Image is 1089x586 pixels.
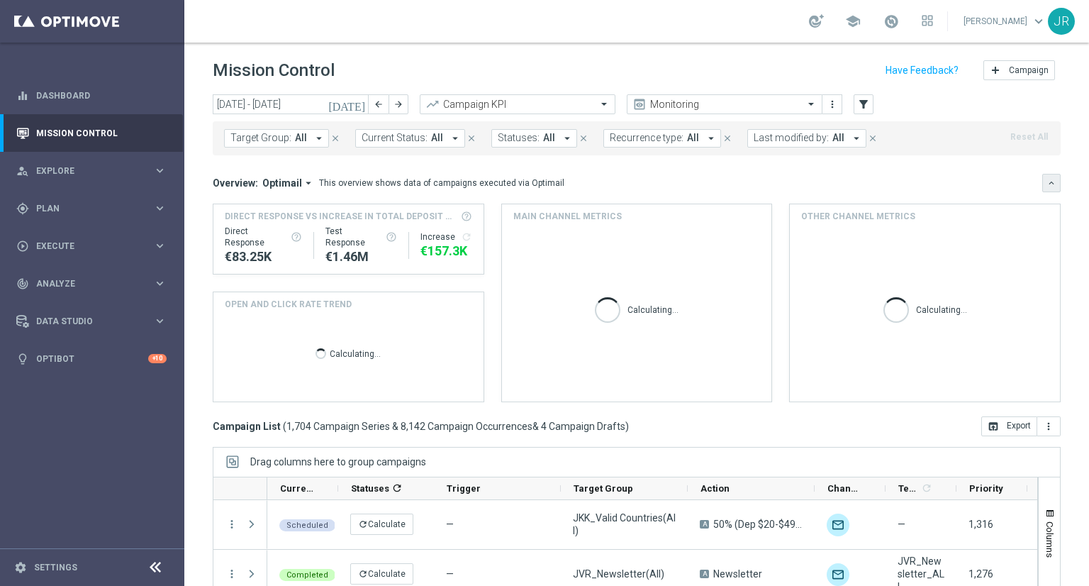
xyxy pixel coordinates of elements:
[225,568,238,580] button: more_vert
[747,129,866,148] button: Last modified by: All arrow_drop_down
[916,302,967,316] p: Calculating...
[351,483,389,494] span: Statuses
[350,514,413,535] button: refreshCalculate
[857,98,870,111] i: filter_alt
[16,203,167,214] button: gps_fixed Plan keyboard_arrow_right
[225,518,238,531] i: more_vert
[350,563,413,585] button: refreshCalculate
[153,239,167,253] i: keyboard_arrow_right
[153,201,167,215] i: keyboard_arrow_right
[325,226,397,248] div: Test Response
[988,421,999,432] i: open_in_browser
[16,278,167,289] button: track_changes Analyze keyboard_arrow_right
[36,242,153,250] span: Execute
[16,89,29,102] i: equalizer
[1044,521,1056,558] span: Columns
[491,129,577,148] button: Statuses: All arrow_drop_down
[981,420,1061,431] multiple-options-button: Export to CSV
[330,133,340,143] i: close
[153,277,167,290] i: keyboard_arrow_right
[420,231,472,243] div: Increase
[389,94,408,114] button: arrow_forward
[295,132,307,144] span: All
[827,514,849,536] div: Email
[16,77,167,114] div: Dashboard
[845,13,861,29] span: school
[446,519,454,530] span: —
[213,60,335,81] h1: Mission Control
[1046,178,1056,188] i: keyboard_arrow_down
[16,165,153,177] div: Explore
[801,210,915,223] h4: Other channel metrics
[610,132,683,144] span: Recurrence type:
[705,132,717,145] i: arrow_drop_down
[230,132,291,144] span: Target Group:
[868,133,878,143] i: close
[16,277,153,290] div: Analyze
[36,77,167,114] a: Dashboard
[389,480,403,496] span: Calculate column
[16,128,167,139] button: Mission Control
[16,277,29,290] i: track_changes
[313,132,325,145] i: arrow_drop_down
[498,132,540,144] span: Statuses:
[16,340,167,377] div: Optibot
[431,132,443,144] span: All
[983,60,1055,80] button: add Campaign
[34,563,77,572] a: Settings
[832,132,844,144] span: All
[225,298,352,311] h4: OPEN AND CLICK RATE TREND
[854,94,873,114] button: filter_alt
[700,520,709,529] span: A
[465,131,478,146] button: close
[919,480,932,496] span: Calculate column
[16,202,153,215] div: Plan
[990,65,1001,76] i: add
[420,243,472,260] div: €157,302
[1009,65,1049,75] span: Campaign
[14,561,27,574] i: settings
[850,132,863,145] i: arrow_drop_down
[700,570,709,578] span: A
[886,65,959,75] input: Have Feedback?
[262,177,302,189] span: Optimail
[981,416,1037,436] button: open_in_browser Export
[827,483,861,494] span: Channel
[632,97,647,111] i: preview
[962,11,1048,32] a: [PERSON_NAME]keyboard_arrow_down
[16,165,167,177] button: person_search Explore keyboard_arrow_right
[461,231,472,243] button: refresh
[279,568,335,581] colored-tag: Completed
[36,204,153,213] span: Plan
[449,132,462,145] i: arrow_drop_down
[358,569,368,579] i: refresh
[286,570,328,580] span: Completed
[513,210,622,223] h4: Main channel metrics
[393,99,403,109] i: arrow_forward
[153,314,167,328] i: keyboard_arrow_right
[579,133,588,143] i: close
[325,248,397,265] div: €1,458,378
[16,202,29,215] i: gps_fixed
[447,483,481,494] span: Trigger
[16,90,167,101] div: equalizer Dashboard
[1043,421,1054,432] i: more_vert
[543,132,555,144] span: All
[286,521,328,530] span: Scheduled
[213,420,629,433] h3: Campaign List
[279,518,335,531] colored-tag: Scheduled
[329,131,342,146] button: close
[713,568,762,580] span: Newsletter
[326,94,369,116] button: [DATE]
[627,94,822,114] ng-select: Monitoring
[541,420,625,433] span: 4 Campaign Drafts
[968,519,993,530] span: 1,316
[825,96,839,113] button: more_vert
[827,563,849,586] div: Optimail
[577,131,590,146] button: close
[330,346,381,360] p: Calculating...
[280,483,314,494] span: Current Status
[225,210,457,223] span: Direct Response VS Increase In Total Deposit Amount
